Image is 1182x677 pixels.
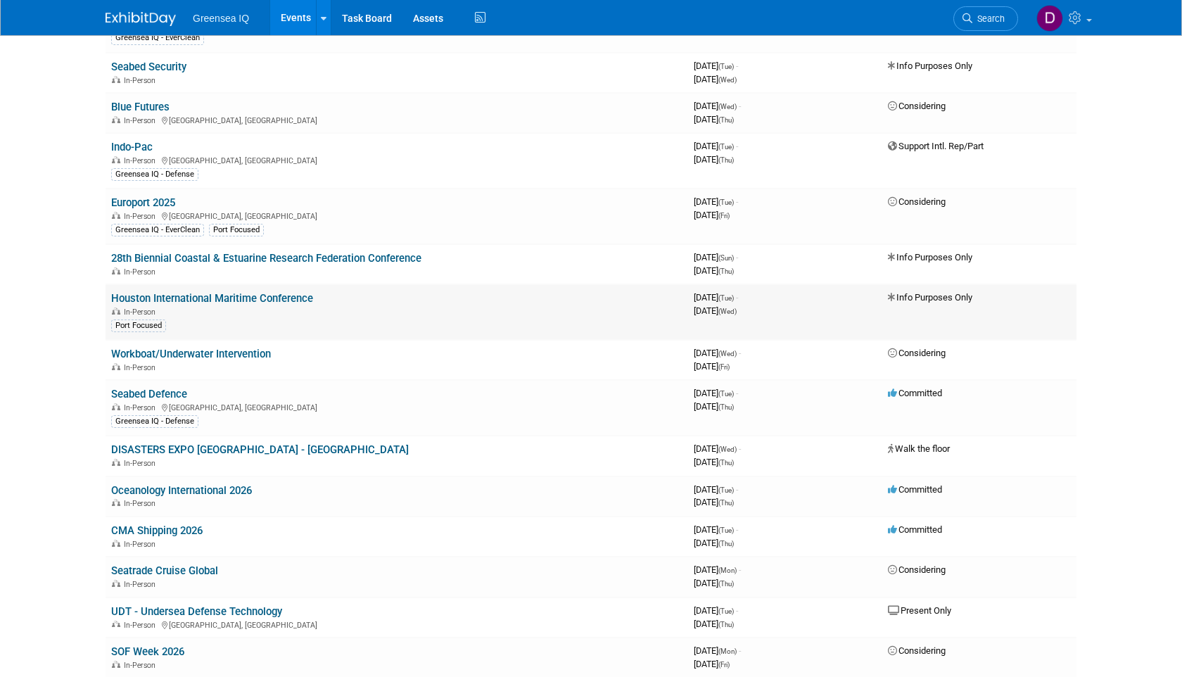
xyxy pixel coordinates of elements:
span: [DATE] [694,101,741,111]
div: [GEOGRAPHIC_DATA], [GEOGRAPHIC_DATA] [111,154,682,165]
div: Greensea IQ - EverClean [111,224,204,236]
a: DISASTERS EXPO [GEOGRAPHIC_DATA] - [GEOGRAPHIC_DATA] [111,443,409,456]
span: Considering [888,564,946,575]
a: Blue Futures [111,101,170,113]
div: Greensea IQ - Defense [111,168,198,181]
span: - [739,443,741,454]
span: [DATE] [694,645,741,656]
span: - [736,141,738,151]
span: Committed [888,524,942,535]
span: [DATE] [694,578,734,588]
img: ExhibitDay [106,12,176,26]
div: Greensea IQ - EverClean [111,32,204,44]
span: In-Person [124,76,160,85]
span: - [736,252,738,262]
span: In-Person [124,459,160,468]
span: [DATE] [694,210,730,220]
span: [DATE] [694,659,730,669]
span: In-Person [124,156,160,165]
span: (Thu) [718,540,734,548]
span: (Tue) [718,486,734,494]
img: In-Person Event [112,308,120,315]
span: In-Person [124,499,160,508]
a: Seabed Defence [111,388,187,400]
span: [DATE] [694,605,738,616]
span: - [739,645,741,656]
a: Seatrade Cruise Global [111,564,218,577]
span: - [736,524,738,535]
span: (Wed) [718,103,737,110]
span: In-Person [124,212,160,221]
span: (Fri) [718,212,730,220]
span: (Tue) [718,390,734,398]
span: [DATE] [694,619,734,629]
div: Greensea IQ - Defense [111,415,198,428]
span: (Thu) [718,403,734,411]
span: (Wed) [718,76,737,84]
img: In-Person Event [112,459,120,466]
span: [DATE] [694,61,738,71]
span: [DATE] [694,196,738,207]
span: In-Person [124,540,160,549]
a: CMA Shipping 2026 [111,524,203,537]
span: [DATE] [694,265,734,276]
img: In-Person Event [112,403,120,410]
span: [DATE] [694,401,734,412]
span: (Thu) [718,580,734,588]
a: UDT - Undersea Defense Technology [111,605,282,618]
span: In-Person [124,267,160,277]
span: - [736,388,738,398]
span: In-Person [124,308,160,317]
span: Info Purposes Only [888,252,972,262]
span: Committed [888,484,942,495]
span: - [739,564,741,575]
span: (Thu) [718,116,734,124]
img: Derek Borrell [1036,5,1063,32]
img: In-Person Event [112,499,120,506]
span: (Wed) [718,445,737,453]
a: Workboat/Underwater Intervention [111,348,271,360]
a: Houston International Maritime Conference [111,292,313,305]
span: Considering [888,645,946,656]
span: [DATE] [694,348,741,358]
span: [DATE] [694,305,737,316]
span: [DATE] [694,252,738,262]
span: [DATE] [694,74,737,84]
span: [DATE] [694,497,734,507]
span: - [736,292,738,303]
img: In-Person Event [112,363,120,370]
a: SOF Week 2026 [111,645,184,658]
span: In-Person [124,661,160,670]
a: Indo-Pac [111,141,153,153]
span: (Mon) [718,567,737,574]
span: Committed [888,388,942,398]
span: (Tue) [718,607,734,615]
img: In-Person Event [112,116,120,123]
span: (Thu) [718,499,734,507]
span: - [736,484,738,495]
span: In-Person [124,116,160,125]
span: [DATE] [694,443,741,454]
span: [DATE] [694,292,738,303]
a: Seabed Security [111,61,186,73]
img: In-Person Event [112,580,120,587]
img: In-Person Event [112,156,120,163]
div: Port Focused [111,319,166,332]
span: In-Person [124,621,160,630]
span: Present Only [888,605,951,616]
span: (Tue) [718,526,734,534]
span: [DATE] [694,388,738,398]
span: (Mon) [718,647,737,655]
span: Considering [888,101,946,111]
span: - [739,348,741,358]
span: [DATE] [694,141,738,151]
span: (Wed) [718,350,737,358]
span: - [736,196,738,207]
span: (Wed) [718,308,737,315]
span: Considering [888,196,946,207]
span: (Thu) [718,459,734,467]
span: (Thu) [718,267,734,275]
span: [DATE] [694,361,730,372]
span: - [736,605,738,616]
span: (Tue) [718,294,734,302]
